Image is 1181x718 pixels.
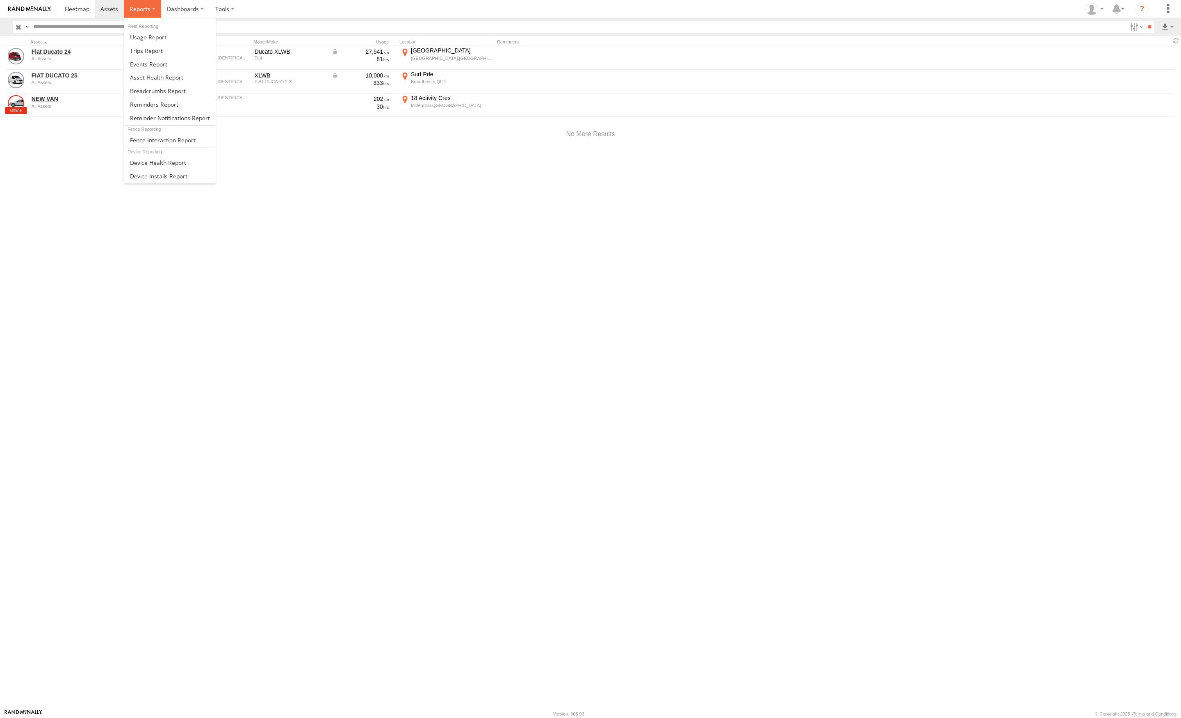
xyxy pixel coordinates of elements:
[399,71,494,93] label: Click to View Current Location
[185,39,250,45] div: Rego./Vin
[8,95,24,112] a: View Asset Details
[411,47,492,54] div: [GEOGRAPHIC_DATA]
[32,48,144,55] a: Fiat Ducato 24
[1127,21,1145,33] label: Search Filter Options
[186,48,249,55] div: 326KL4
[32,56,144,61] div: undefined
[8,48,24,64] a: View Asset Details
[8,6,51,12] img: rand-logo.svg
[411,103,492,108] div: Molendinar,[GEOGRAPHIC_DATA]
[411,55,492,61] div: [GEOGRAPHIC_DATA],[GEOGRAPHIC_DATA]
[124,156,216,169] a: Device Health Report
[411,71,492,78] div: Surf Pde
[497,39,628,45] div: Reminders
[411,94,492,102] div: 18 Activity Cres
[1160,21,1174,33] label: Export results as...
[1095,711,1176,716] div: © Copyright 2025 -
[399,94,494,116] label: Click to View Current Location
[186,72,249,79] div: 792LS9
[32,95,144,103] a: NEW VAN
[332,48,389,55] div: Data from Vehicle CANbus
[399,47,494,69] label: Click to View Current Location
[1083,3,1106,15] div: Ajay Jain
[1133,711,1176,716] a: Terms and Conditions
[255,72,326,79] div: XLWB
[124,111,216,125] a: Service Reminder Notifications Report
[24,21,30,33] label: Search Query
[124,133,216,147] a: Fence Interaction Report
[124,44,216,57] a: Trips Report
[255,55,326,60] div: Fiat
[124,57,216,71] a: Full Events Report
[124,98,216,111] a: Reminders Report
[30,39,145,45] div: Click to Sort
[332,72,389,79] div: Data from Vehicle CANbus
[332,79,389,87] div: 333
[32,72,144,79] a: FIAT DUCATO 25
[186,55,249,60] div: ZFA25000002Y51806
[186,79,249,84] div: ZFA25000002Z89044
[332,103,389,110] div: 30
[255,48,326,55] div: Ducato XLWB
[8,72,24,88] a: View Asset Details
[255,79,326,84] div: FIAT DUCATO 2.2L
[5,710,42,718] a: Visit our Website
[332,55,389,63] div: 81
[124,30,216,44] a: Usage Report
[186,95,249,100] div: ZFA25000002Z89044
[124,71,216,84] a: Asset Health Report
[553,711,584,716] div: Version: 305.03
[411,79,492,84] div: Broadbeach,QLD
[332,95,389,103] div: 202
[32,104,144,109] div: undefined
[253,39,327,45] div: Model/Make
[1135,2,1149,16] i: ?
[124,84,216,98] a: Breadcrumbs Report
[1171,37,1181,45] span: Refresh
[331,39,396,45] div: Usage
[399,39,494,45] div: Location
[124,169,216,183] a: Device Installs Report
[32,80,144,85] div: undefined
